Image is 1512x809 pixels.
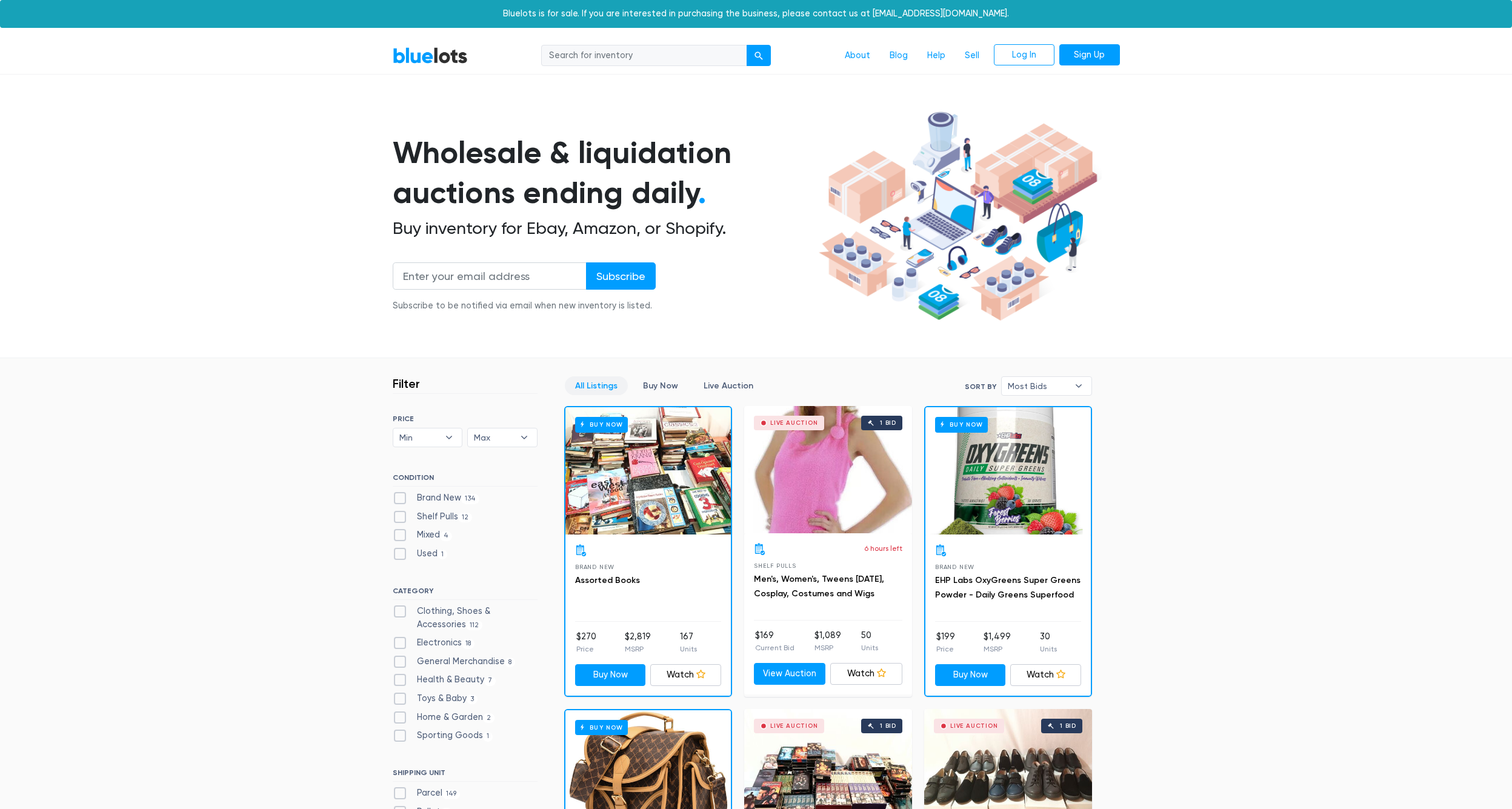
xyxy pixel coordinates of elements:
p: Price [576,644,596,654]
input: Enter your email address [393,262,587,290]
h6: Buy Now [935,417,988,432]
span: 149 [442,790,461,799]
span: Min [399,428,439,447]
a: About [835,44,880,67]
p: Units [680,644,697,654]
a: Watch [1010,664,1081,686]
a: Watch [650,664,721,686]
a: EHP Labs OxyGreens Super Greens Powder - Daily Greens Superfood [935,575,1081,600]
p: MSRP [625,644,651,654]
input: Search for inventory [541,45,747,67]
p: Price [936,644,955,654]
span: Brand New [575,564,614,570]
img: hero-ee84e7d0318cb26816c560f6b4441b76977f77a177738b4e94f68c95b2b83dbb.png [814,106,1102,327]
label: Health & Beauty [393,673,496,687]
h6: Buy Now [575,417,628,432]
a: Buy Now [925,407,1091,534]
p: 6 hours left [864,543,902,554]
a: Live Auction [693,376,764,395]
span: 7 [484,676,496,686]
label: Sporting Goods [393,729,493,742]
b: ▾ [436,428,462,447]
a: View Auction [754,663,826,685]
p: Units [1040,644,1057,654]
h6: CONDITION [393,473,538,487]
a: All Listings [565,376,628,395]
span: 4 [440,531,453,541]
span: Shelf Pulls [754,562,796,569]
span: 134 [461,494,480,504]
a: Log In [994,44,1054,66]
input: Subscribe [586,262,656,290]
li: $199 [936,630,955,654]
span: 1 [438,550,448,559]
span: . [698,175,706,211]
h2: Buy inventory for Ebay, Amazon, or Shopify. [393,218,814,239]
span: 3 [467,694,478,704]
a: Buy Now [935,664,1006,686]
p: MSRP [814,642,841,653]
p: Current Bid [755,642,794,653]
div: Subscribe to be notified via email when new inventory is listed. [393,299,656,313]
li: $270 [576,630,596,654]
span: Brand New [935,564,974,570]
li: $2,819 [625,630,651,654]
a: Help [918,44,955,67]
h1: Wholesale & liquidation auctions ending daily [393,133,814,213]
span: Max [474,428,514,447]
li: $1,089 [814,629,841,653]
label: Parcel [393,787,461,800]
span: 112 [466,621,483,630]
label: Used [393,547,448,561]
p: Units [861,642,878,653]
a: Buy Now [633,376,688,395]
b: ▾ [511,428,537,447]
h6: PRICE [393,414,538,423]
a: Live Auction 1 bid [744,406,912,533]
h3: Filter [393,376,420,391]
label: Clothing, Shoes & Accessories [393,605,538,631]
label: General Merchandise [393,655,516,668]
label: Shelf Pulls [393,510,473,524]
a: Watch [830,663,902,685]
span: 1 [483,732,493,742]
li: $1,499 [984,630,1011,654]
a: Blog [880,44,918,67]
a: Buy Now [565,407,731,534]
label: Brand New [393,491,480,505]
li: 50 [861,629,878,653]
span: 8 [505,658,516,667]
p: MSRP [984,644,1011,654]
a: Sell [955,44,989,67]
span: Most Bids [1008,377,1068,395]
label: Mixed [393,528,453,542]
h6: CATEGORY [393,587,538,600]
li: 167 [680,630,697,654]
div: Live Auction [770,723,818,729]
span: 18 [462,639,475,648]
label: Sort By [965,381,996,392]
span: 12 [458,513,473,522]
label: Toys & Baby [393,692,478,705]
div: 1 bid [880,420,896,426]
b: ▾ [1066,377,1091,395]
div: 1 bid [880,723,896,729]
li: 30 [1040,630,1057,654]
h6: Buy Now [575,720,628,735]
label: Electronics [393,636,475,650]
h6: SHIPPING UNIT [393,768,538,782]
div: Live Auction [950,723,998,729]
div: Live Auction [770,420,818,426]
span: 2 [483,713,495,723]
a: Assorted Books [575,575,640,585]
a: Buy Now [575,664,646,686]
label: Home & Garden [393,711,495,724]
a: Sign Up [1059,44,1120,66]
li: $169 [755,629,794,653]
a: BlueLots [393,47,468,64]
a: Men's, Women's, Tweens [DATE], Cosplay, Costumes and Wigs [754,574,884,599]
div: 1 bid [1060,723,1076,729]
